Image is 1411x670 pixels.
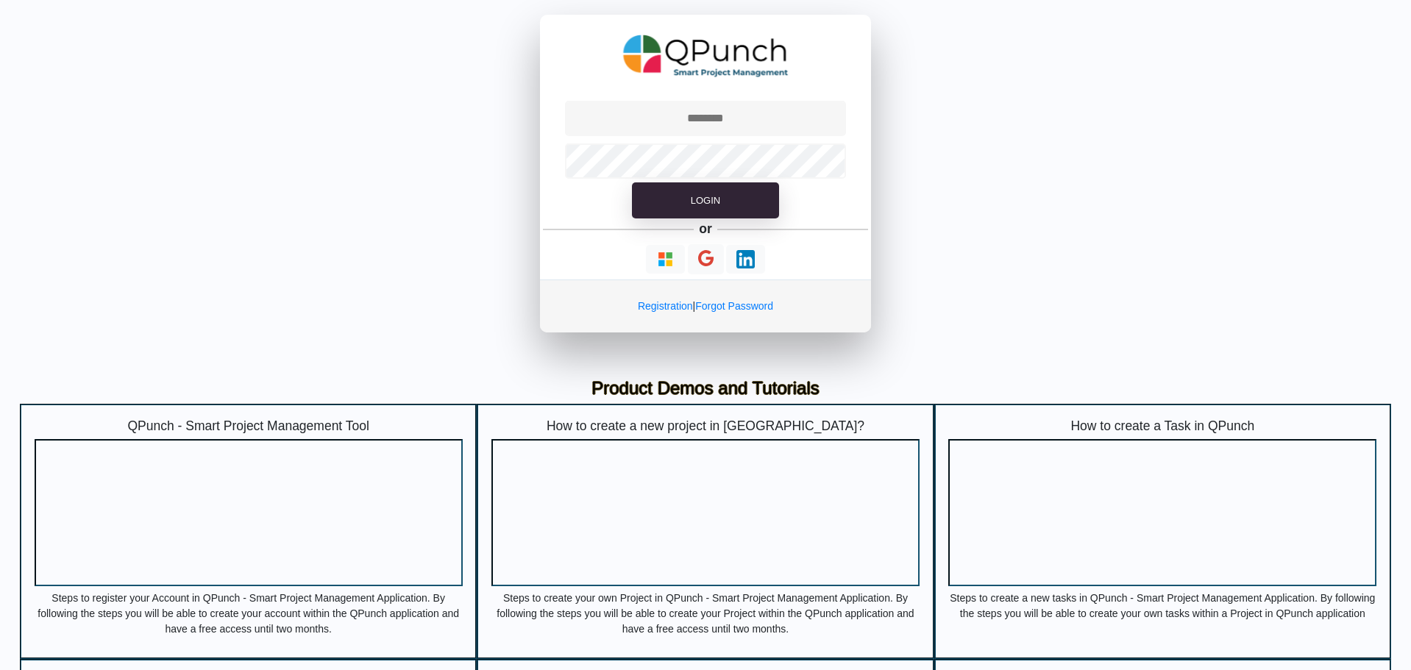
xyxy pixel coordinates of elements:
[688,244,724,274] button: Continue With Google
[948,418,1376,434] h5: How to create a Task in QPunch
[691,195,720,206] span: Login
[540,279,871,332] div: |
[726,245,765,274] button: Continue With LinkedIn
[31,378,1380,399] h3: Product Demos and Tutorials
[646,245,685,274] button: Continue With Microsoft Azure
[35,418,463,434] h5: QPunch - Smart Project Management Tool
[491,418,920,434] h5: How to create a new project in [GEOGRAPHIC_DATA]?
[697,218,715,239] h5: or
[632,182,779,219] button: Login
[948,591,1376,635] p: Steps to create a new tasks in QPunch - Smart Project Management Application. By following the st...
[638,300,693,312] a: Registration
[491,591,920,635] p: Steps to create your own Project in QPunch - Smart Project Management Application. By following t...
[623,29,789,82] img: QPunch
[695,300,773,312] a: Forgot Password
[35,591,463,635] p: Steps to register your Account in QPunch - Smart Project Management Application. By following the...
[736,250,755,268] img: Loading...
[656,250,675,268] img: Loading...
